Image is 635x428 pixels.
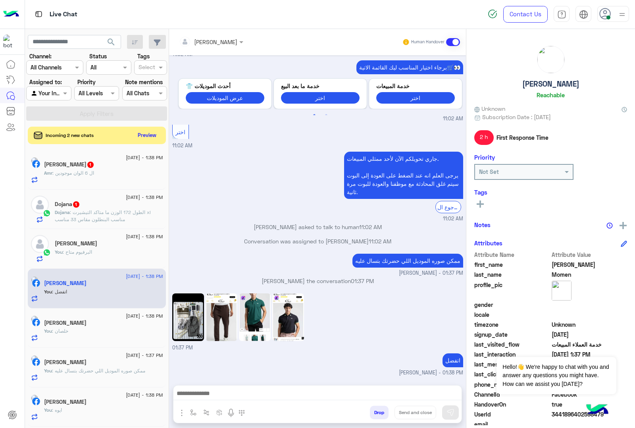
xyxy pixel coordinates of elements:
[63,249,92,255] span: البرفيوم متاح
[32,358,40,366] img: Facebook
[351,278,374,284] span: 01:37 PM
[172,293,204,341] img: Image
[89,52,107,60] label: Status
[435,201,461,213] div: الرجوع ال Bot
[135,129,160,141] button: Preview
[29,78,62,86] label: Assigned to:
[44,328,52,334] span: You
[474,380,550,389] span: phone_number
[370,406,389,419] button: Drop
[52,170,94,176] span: ال 6 الوان موجودين
[474,330,550,339] span: signup_date
[55,240,97,247] h5: Monika Ali
[474,410,550,418] span: UserId
[474,270,550,279] span: last_name
[579,10,588,19] img: tab
[31,196,49,214] img: defaultAdmin.png
[552,301,627,309] span: null
[44,289,52,295] span: You
[617,10,627,19] img: profile
[474,221,491,228] h6: Notes
[474,154,495,161] h6: Priority
[32,279,40,287] img: Facebook
[446,409,454,416] img: send message
[43,249,51,256] img: WhatsApp
[172,143,192,148] span: 11:02 AM
[44,170,52,176] span: Amr
[474,251,550,259] span: Attribute Name
[50,9,77,20] p: Live Chat
[77,78,96,86] label: Priority
[443,353,463,367] p: 1/9/2025, 1:38 PM
[496,133,548,142] span: First Response Time
[52,289,67,295] span: اتفضل
[474,239,502,247] h6: Attributes
[310,111,318,119] button: 1 of 2
[52,368,145,374] span: ممكن صوره الموديل اللي حضرتك بتسال عليه
[474,104,505,113] span: Unknown
[31,157,38,164] img: picture
[474,301,550,309] span: gender
[554,6,570,23] a: tab
[281,82,360,90] p: خدمة ما بعد البيع
[55,201,80,208] h5: Dojana
[226,408,236,418] img: send voice note
[186,92,264,104] button: عرض الموديلات
[3,35,17,49] img: 713415422032625
[126,194,163,201] span: [DATE] - 1:38 PM
[552,400,627,409] span: true
[552,310,627,319] span: null
[474,189,627,196] h6: Tags
[474,310,550,319] span: locale
[522,79,579,89] h5: [PERSON_NAME]
[3,6,19,23] img: Logo
[537,46,564,73] img: picture
[474,390,550,399] span: ChannelId
[32,160,40,168] img: Facebook
[474,360,550,368] span: last_message
[31,276,38,283] img: picture
[359,224,382,230] span: 11:02 AM
[186,82,264,90] p: أحدث الموديلات 👕
[206,293,237,341] img: Image
[44,407,52,413] span: You
[482,113,551,121] span: Subscription Date : [DATE]
[239,293,271,341] img: Image
[55,209,70,215] span: Dojana
[488,9,497,19] img: spinner
[175,129,185,135] span: اختر
[31,355,38,362] img: picture
[172,237,463,245] p: Conversation was assigned to [PERSON_NAME]
[399,369,463,377] span: [PERSON_NAME] - 01:38 PM
[272,293,304,341] img: Image
[322,111,330,119] button: 2 of 2
[106,37,116,47] span: search
[200,406,213,419] button: Trigger scenario
[394,406,436,419] button: Send and close
[411,39,444,45] small: Human Handover
[126,154,163,161] span: [DATE] - 1:38 PM
[443,115,463,123] span: 11:02 AM
[172,345,193,351] span: 01:37 PM
[281,92,360,104] button: اختر
[187,406,200,419] button: select flow
[126,352,163,359] span: [DATE] - 1:37 PM
[44,280,87,287] h5: Mohamed Momen
[52,328,68,334] span: خلصان
[239,410,245,416] img: make a call
[552,260,627,269] span: Mohamed
[31,395,38,402] img: picture
[552,270,627,279] span: Momen
[496,357,616,394] span: Hello!👋 We're happy to chat with you and answer any questions you might have. How can we assist y...
[177,408,187,418] img: send attachment
[376,82,455,90] p: خدمة المبيعات
[32,397,40,405] img: Facebook
[620,222,627,229] img: add
[44,368,52,374] span: You
[31,235,49,253] img: defaultAdmin.png
[537,91,565,98] h6: Reachable
[474,130,494,145] span: 2 h
[552,281,571,301] img: picture
[443,215,463,223] span: 11:02 AM
[190,409,196,416] img: select flow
